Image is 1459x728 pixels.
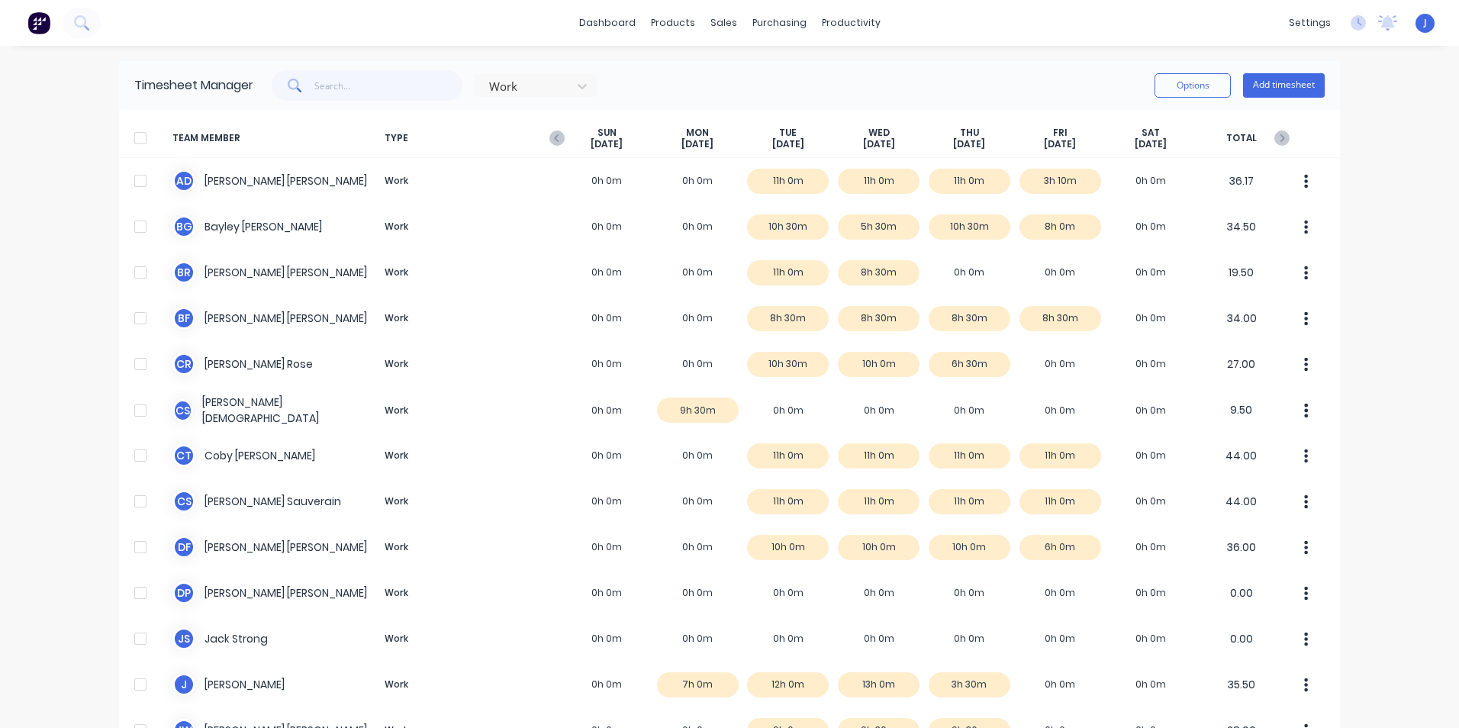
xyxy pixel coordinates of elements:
[1155,73,1231,98] button: Options
[1053,127,1068,139] span: FRI
[863,138,895,150] span: [DATE]
[378,127,562,150] span: TYPE
[814,11,888,34] div: productivity
[953,138,985,150] span: [DATE]
[591,138,623,150] span: [DATE]
[27,11,50,34] img: Factory
[1196,127,1287,150] span: TOTAL
[1281,11,1338,34] div: settings
[643,11,703,34] div: products
[772,138,804,150] span: [DATE]
[1135,138,1167,150] span: [DATE]
[314,70,463,101] input: Search...
[1243,73,1325,98] button: Add timesheet
[681,138,713,150] span: [DATE]
[703,11,745,34] div: sales
[779,127,797,139] span: TUE
[1424,16,1427,30] span: J
[960,127,979,139] span: THU
[134,76,253,95] div: Timesheet Manager
[1044,138,1076,150] span: [DATE]
[868,127,890,139] span: WED
[1142,127,1160,139] span: SAT
[686,127,709,139] span: MON
[172,127,378,150] span: TEAM MEMBER
[745,11,814,34] div: purchasing
[572,11,643,34] a: dashboard
[597,127,617,139] span: SUN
